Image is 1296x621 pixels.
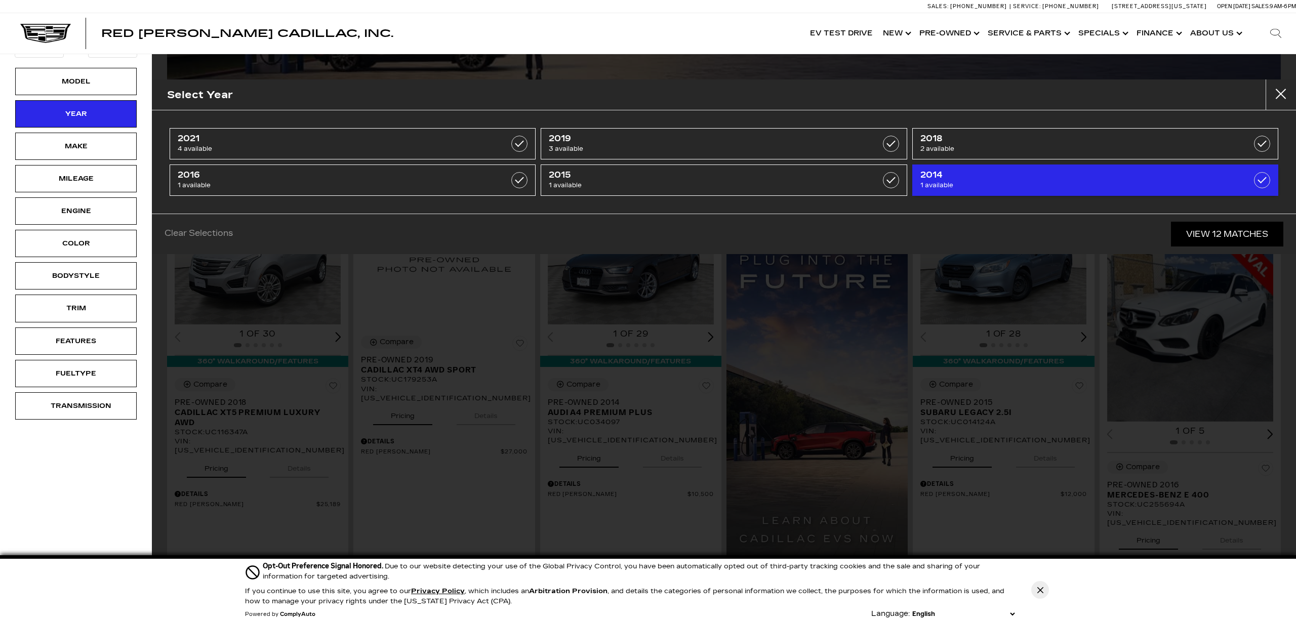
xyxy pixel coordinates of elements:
div: EngineEngine [15,197,137,225]
a: [STREET_ADDRESS][US_STATE] [1112,3,1207,10]
div: Model [51,76,101,87]
a: 20161 available [170,164,536,196]
div: Transmission [51,400,101,411]
span: 2019 [549,134,846,144]
span: 2016 [178,170,475,180]
span: 2014 [920,170,1218,180]
div: Color [51,238,101,249]
span: Sales: [927,3,949,10]
span: 1 available [549,180,846,190]
a: Service: [PHONE_NUMBER] [1009,4,1102,9]
div: FeaturesFeatures [15,327,137,355]
a: Specials [1073,13,1131,54]
a: Finance [1131,13,1185,54]
strong: Arbitration Provision [529,587,607,595]
div: FueltypeFueltype [15,360,137,387]
span: Red [PERSON_NAME] Cadillac, Inc. [101,27,393,39]
span: 1 available [920,180,1218,190]
div: Search [1255,13,1296,54]
span: 1 available [178,180,475,190]
h2: Select Year [167,87,233,103]
div: Features [51,336,101,347]
button: Close [1266,79,1296,110]
div: YearYear [15,100,137,128]
a: 20214 available [170,128,536,159]
a: About Us [1185,13,1245,54]
div: Fueltype [51,368,101,379]
div: Language: [871,610,910,617]
u: Privacy Policy [411,587,465,595]
a: New [878,13,914,54]
a: Service & Parts [983,13,1073,54]
p: If you continue to use this site, you agree to our , which includes an , and details the categori... [245,587,1004,605]
div: ColorColor [15,230,137,257]
a: Clear Selections [165,228,233,240]
div: MileageMileage [15,165,137,192]
div: Powered by [245,611,315,617]
span: 2015 [549,170,846,180]
a: Red [PERSON_NAME] Cadillac, Inc. [101,28,393,38]
a: Pre-Owned [914,13,983,54]
span: [PHONE_NUMBER] [950,3,1007,10]
a: EV Test Drive [805,13,878,54]
a: 20193 available [541,128,907,159]
span: Open [DATE] [1217,3,1250,10]
div: ModelModel [15,68,137,95]
a: ComplyAuto [280,611,315,617]
span: 2021 [178,134,475,144]
div: Trim [51,303,101,314]
div: Engine [51,205,101,217]
a: 20151 available [541,164,907,196]
div: Mileage [51,173,101,184]
div: MakeMake [15,133,137,160]
a: View 12 Matches [1171,222,1283,246]
select: Language Select [910,609,1017,619]
span: 2 available [920,144,1218,154]
div: TrimTrim [15,295,137,322]
div: Make [51,141,101,152]
img: Cadillac Dark Logo with Cadillac White Text [20,24,71,43]
a: 20141 available [912,164,1278,196]
div: Year [51,108,101,119]
span: 3 available [549,144,846,154]
span: [PHONE_NUMBER] [1042,3,1099,10]
span: Opt-Out Preference Signal Honored . [263,562,385,570]
span: 4 available [178,144,475,154]
a: Sales: [PHONE_NUMBER] [927,4,1009,9]
div: Bodystyle [51,270,101,281]
span: Sales: [1251,3,1270,10]
a: 20182 available [912,128,1278,159]
div: Due to our website detecting your use of the Global Privacy Control, you have been automatically ... [263,561,1017,582]
button: Close Button [1031,581,1049,599]
span: 9 AM-6 PM [1270,3,1296,10]
span: Service: [1013,3,1041,10]
span: 2018 [920,134,1218,144]
div: BodystyleBodystyle [15,262,137,289]
div: TransmissionTransmission [15,392,137,420]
